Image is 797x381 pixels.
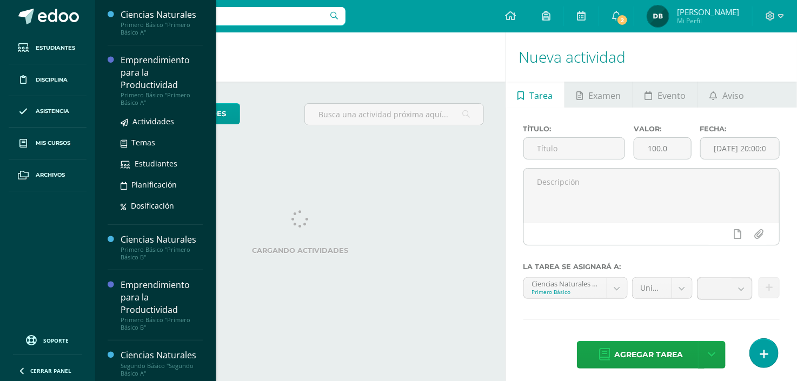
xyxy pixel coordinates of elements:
[565,82,633,108] a: Examen
[529,83,553,109] span: Tarea
[36,107,69,116] span: Asistencia
[131,137,155,148] span: Temas
[121,316,203,331] div: Primero Básico "Primero Básico B"
[108,32,493,82] h1: Actividades
[9,64,87,96] a: Disciplina
[647,5,669,27] img: 6d5ad99c5053a67dda1ca5e57dc7edce.png
[121,21,203,36] div: Primero Básico "Primero Básico A"
[9,159,87,191] a: Archivos
[305,104,483,125] input: Busca una actividad próxima aquí...
[121,115,203,128] a: Actividades
[131,200,174,211] span: Dosificación
[121,54,203,106] a: Emprendimiento para la ProductividadPrimero Básico "Primero Básico A"
[121,279,203,331] a: Emprendimiento para la ProductividadPrimero Básico "Primero Básico B"
[121,349,203,362] div: Ciencias Naturales
[506,82,564,108] a: Tarea
[723,83,745,109] span: Aviso
[9,128,87,159] a: Mis cursos
[701,138,779,159] input: Fecha de entrega
[13,332,82,347] a: Soporte
[9,96,87,128] a: Asistencia
[634,138,691,159] input: Puntos máximos
[523,125,625,133] label: Título:
[121,349,203,377] a: Ciencias NaturalesSegundo Básico "Segundo Básico A"
[588,83,621,109] span: Examen
[121,54,203,91] div: Emprendimiento para la Productividad
[117,246,484,255] label: Cargando actividades
[9,32,87,64] a: Estudiantes
[121,233,203,261] a: Ciencias NaturalesPrimero Básico "Primero Básico B"
[121,233,203,246] div: Ciencias Naturales
[132,116,174,126] span: Actividades
[677,6,739,17] span: [PERSON_NAME]
[121,199,203,212] a: Dosificación
[30,367,71,375] span: Cerrar panel
[121,136,203,149] a: Temas
[677,16,739,25] span: Mi Perfil
[121,91,203,106] div: Primero Básico "Primero Básico A"
[121,246,203,261] div: Primero Básico "Primero Básico B"
[121,279,203,316] div: Emprendimiento para la Productividad
[698,82,756,108] a: Aviso
[614,342,683,368] span: Agregar tarea
[102,7,346,25] input: Busca un usuario...
[532,278,599,288] div: Ciencias Naturales 'Primero Básico A'
[633,82,698,108] a: Evento
[616,14,628,26] span: 2
[121,362,203,377] div: Segundo Básico "Segundo Básico A"
[523,263,780,271] label: La tarea se asignará a:
[121,157,203,170] a: Estudiantes
[36,76,68,84] span: Disciplina
[532,288,599,296] div: Primero Básico
[519,32,785,82] h1: Nueva actividad
[121,178,203,191] a: Planificación
[121,9,203,21] div: Ciencias Naturales
[634,125,692,133] label: Valor:
[36,171,65,179] span: Archivos
[121,9,203,36] a: Ciencias NaturalesPrimero Básico "Primero Básico A"
[36,139,70,148] span: Mis cursos
[641,278,664,298] span: Unidad 4
[44,337,69,344] span: Soporte
[657,83,686,109] span: Evento
[524,278,627,298] a: Ciencias Naturales 'Primero Básico A'Primero Básico
[131,179,177,190] span: Planificación
[135,158,177,169] span: Estudiantes
[700,125,780,133] label: Fecha:
[524,138,625,159] input: Título
[633,278,693,298] a: Unidad 4
[36,44,75,52] span: Estudiantes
